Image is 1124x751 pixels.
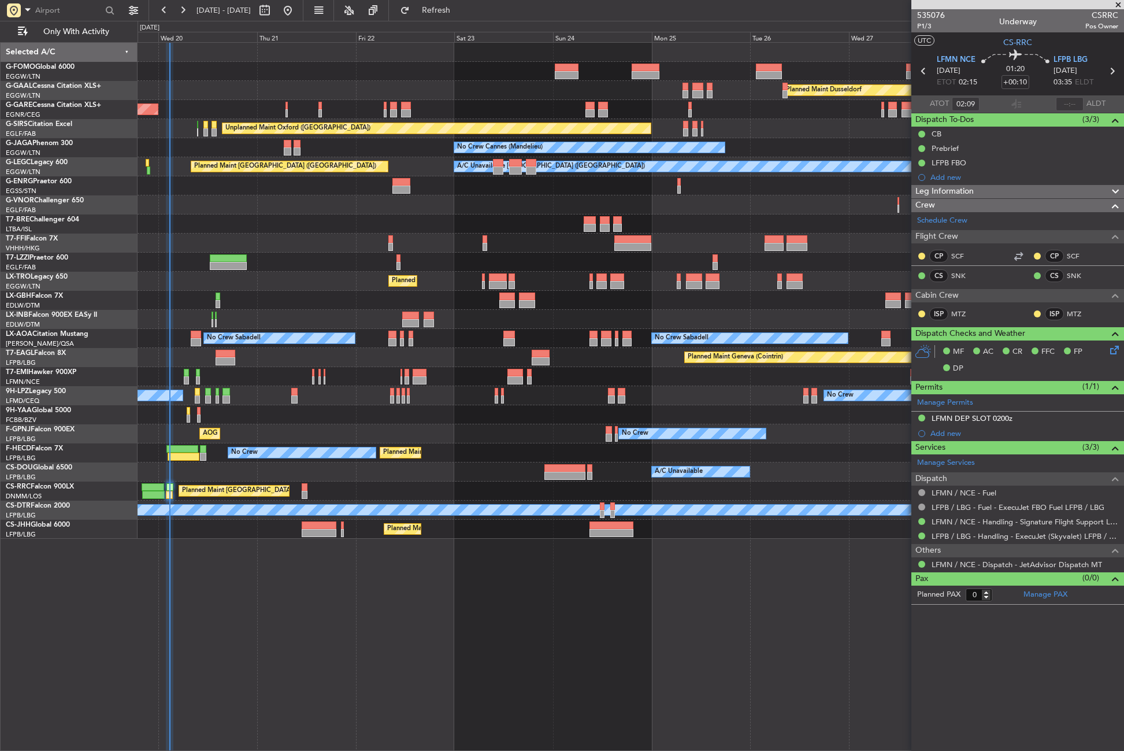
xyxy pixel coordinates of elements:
[914,35,934,46] button: UTC
[1074,346,1082,358] span: FP
[1082,113,1099,125] span: (3/3)
[750,32,849,42] div: Tue 26
[6,426,31,433] span: F-GPNJ
[196,5,251,16] span: [DATE] - [DATE]
[158,32,257,42] div: Wed 20
[6,331,32,338] span: LX-AOA
[454,32,553,42] div: Sat 23
[6,282,40,291] a: EGGW/LTN
[983,346,993,358] span: AC
[951,309,977,319] a: MTZ
[917,457,975,469] a: Manage Services
[6,263,36,272] a: EGLF/FAB
[1053,65,1077,77] span: [DATE]
[917,21,945,31] span: P1/3
[915,327,1025,341] span: Dispatch Checks and Weather
[6,369,28,376] span: T7-EMI
[917,9,945,21] span: 535076
[6,72,40,81] a: EGGW/LTN
[1045,308,1064,320] div: ISP
[6,530,36,539] a: LFPB/LBG
[937,65,960,77] span: [DATE]
[932,413,1012,423] div: LFMN DEP SLOT 0200z
[915,441,945,454] span: Services
[6,358,36,367] a: LFPB/LBG
[6,511,36,520] a: LFPB/LBG
[652,32,751,42] div: Mon 25
[6,235,26,242] span: T7-FFI
[786,82,862,99] div: Planned Maint Dusseldorf
[203,425,398,442] div: AOG Maint Hyères ([GEOGRAPHIC_DATA]-[GEOGRAPHIC_DATA])
[35,2,102,19] input: Airport
[6,416,36,424] a: FCBB/BZV
[6,312,28,319] span: LX-INB
[6,121,28,128] span: G-SIRS
[915,113,974,127] span: Dispatch To-Dos
[1041,346,1055,358] span: FFC
[457,158,645,175] div: A/C Unavailable [GEOGRAPHIC_DATA] ([GEOGRAPHIC_DATA])
[1086,98,1106,110] span: ALDT
[951,251,977,261] a: SCF
[182,482,364,500] div: Planned Maint [GEOGRAPHIC_DATA] ([GEOGRAPHIC_DATA])
[6,502,31,509] span: CS-DTR
[1067,309,1093,319] a: MTZ
[6,331,88,338] a: LX-AOACitation Mustang
[13,23,125,41] button: Only With Activity
[6,102,101,109] a: G-GARECessna Citation XLS+
[622,425,648,442] div: No Crew
[929,269,948,282] div: CS
[225,120,370,137] div: Unplanned Maint Oxford ([GEOGRAPHIC_DATA])
[1053,77,1072,88] span: 03:35
[1012,346,1022,358] span: CR
[6,407,71,414] a: 9H-YAAGlobal 5000
[6,521,31,528] span: CS-JHH
[937,54,975,66] span: LFMN NCE
[917,215,967,227] a: Schedule Crew
[959,77,977,88] span: 02:15
[932,531,1118,541] a: LFPB / LBG - Handling - ExecuJet (Skyvalet) LFPB / LBG
[6,273,68,280] a: LX-TROLegacy 650
[6,293,31,299] span: LX-GBH
[951,271,977,281] a: SNK
[553,32,652,42] div: Sun 24
[6,83,32,90] span: G-GAAL
[915,381,943,394] span: Permits
[6,492,42,501] a: DNMM/LOS
[1006,64,1025,75] span: 01:20
[6,464,33,471] span: CS-DOU
[6,435,36,443] a: LFPB/LBG
[932,158,966,168] div: LFPB FBO
[6,464,72,471] a: CS-DOUGlobal 6500
[257,32,356,42] div: Thu 21
[6,235,58,242] a: T7-FFIFalcon 7X
[6,273,31,280] span: LX-TRO
[30,28,122,36] span: Only With Activity
[6,187,36,195] a: EGSS/STN
[6,369,76,376] a: T7-EMIHawker 900XP
[915,544,941,557] span: Others
[1075,77,1093,88] span: ELDT
[6,312,97,319] a: LX-INBFalcon 900EX EASy II
[6,130,36,138] a: EGLF/FAB
[655,330,708,347] div: No Crew Sabadell
[6,473,36,482] a: LFPB/LBG
[932,502,1104,512] a: LFPB / LBG - Fuel - ExecuJet FBO Fuel LFPB / LBG
[932,560,1102,569] a: LFMN / NCE - Dispatch - JetAdvisor Dispatch MT
[917,397,973,409] a: Manage Permits
[6,64,35,71] span: G-FOMO
[6,350,66,357] a: T7-EAGLFalcon 8X
[952,97,980,111] input: --:--
[6,388,66,395] a: 9H-LPZLegacy 500
[6,102,32,109] span: G-GARE
[6,502,70,509] a: CS-DTRFalcon 2000
[999,16,1037,28] div: Underway
[930,98,949,110] span: ATOT
[6,216,29,223] span: T7-BRE
[929,250,948,262] div: CP
[6,378,40,386] a: LFMN/NCE
[1056,97,1084,111] input: --:--
[6,397,39,405] a: LFMD/CEQ
[6,216,79,223] a: T7-BREChallenger 604
[655,463,703,480] div: A/C Unavailable
[6,178,33,185] span: G-ENRG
